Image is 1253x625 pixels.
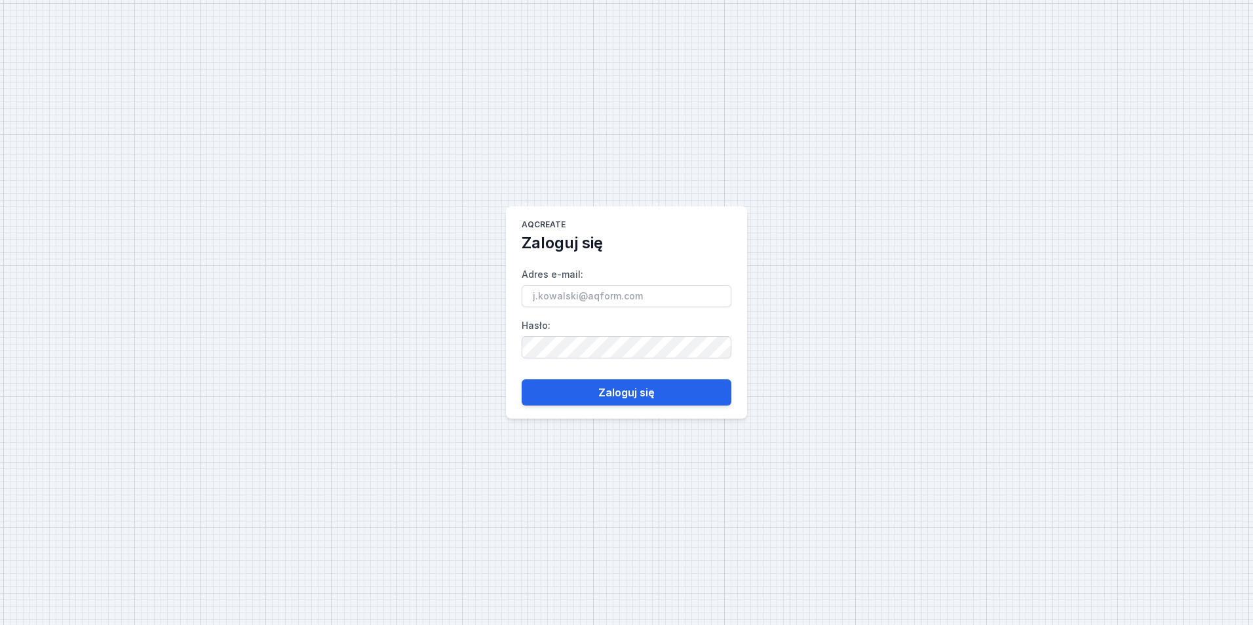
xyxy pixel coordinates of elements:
label: Adres e-mail : [522,264,731,307]
input: Hasło: [522,336,731,358]
h1: AQcreate [522,219,566,233]
label: Hasło : [522,315,731,358]
button: Zaloguj się [522,379,731,406]
input: Adres e-mail: [522,285,731,307]
h2: Zaloguj się [522,233,603,254]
